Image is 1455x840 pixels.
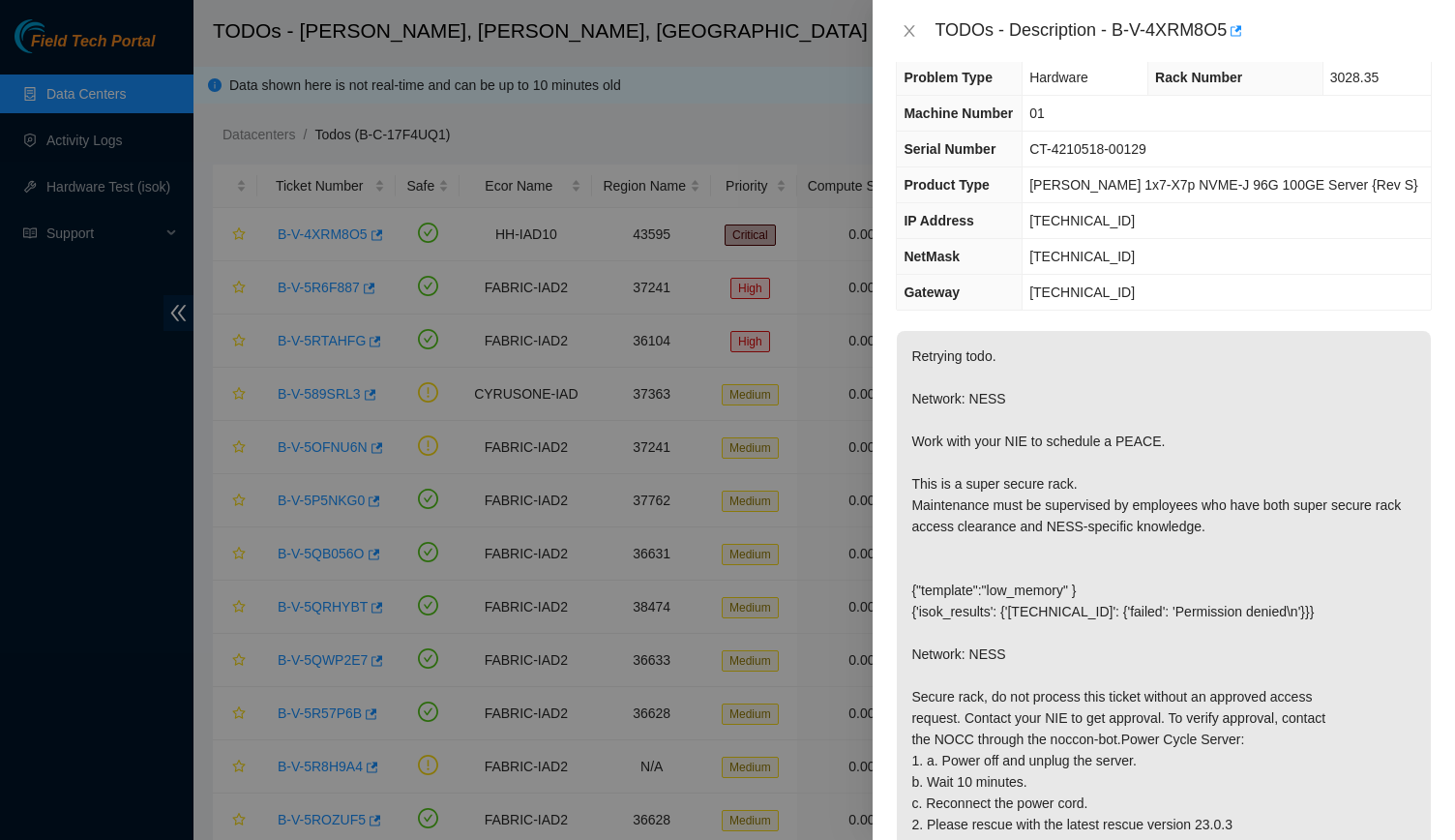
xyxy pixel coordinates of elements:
[1029,70,1088,85] span: Hardware
[1029,285,1135,300] span: [TECHNICAL_ID]
[935,15,1432,46] div: TODOs - Description - B-V-4XRM8O5
[904,285,960,300] span: Gateway
[904,105,1013,121] span: Machine Number
[1330,70,1380,85] span: 3028.35
[1155,70,1242,85] span: Rack Number
[1029,249,1135,264] span: [TECHNICAL_ID]
[904,70,993,85] span: Problem Type
[904,177,989,193] span: Product Type
[1029,141,1146,157] span: CT-4210518-00129
[1029,177,1418,193] span: [PERSON_NAME] 1x7-X7p NVME-J 96G 100GE Server {Rev S}
[904,249,960,264] span: NetMask
[902,23,917,39] span: close
[1029,105,1045,121] span: 01
[904,213,973,228] span: IP Address
[896,22,923,41] button: Close
[904,141,995,157] span: Serial Number
[1029,213,1135,228] span: [TECHNICAL_ID]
